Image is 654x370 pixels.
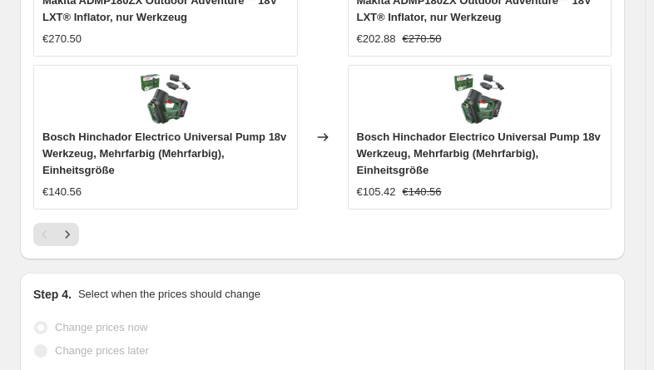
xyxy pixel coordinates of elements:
[357,31,396,47] div: €202.88
[454,74,504,124] img: 71ZswZigqhL_80x.jpg
[78,286,260,303] p: Select when the prices should change
[403,31,442,47] strike: €270.50
[141,74,191,124] img: 71ZswZigqhL_80x.jpg
[42,184,82,200] div: €140.56
[42,31,82,47] div: €270.50
[56,223,79,246] button: Next
[33,286,72,303] h2: Step 4.
[55,321,147,333] span: Change prices now
[33,223,79,246] nav: Pagination
[357,131,601,176] span: Bosch Hinchador Electrico Universal Pump 18v Werkzeug, Mehrfarbig (Mehrfarbig), Einheitsgröße
[42,131,286,176] span: Bosch Hinchador Electrico Universal Pump 18v Werkzeug, Mehrfarbig (Mehrfarbig), Einheitsgröße
[403,184,442,200] strike: €140.56
[55,344,149,357] span: Change prices later
[357,184,396,200] div: €105.42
